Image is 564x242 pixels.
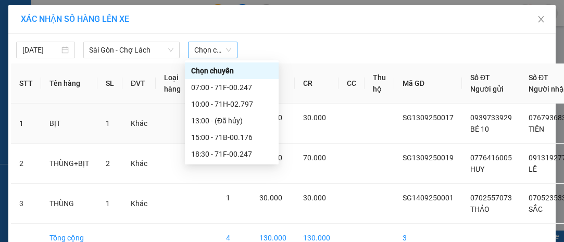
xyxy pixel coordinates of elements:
span: CR : [8,74,24,85]
div: THẢO [9,21,92,34]
span: Sài Gòn - Chợ Lách [90,42,174,58]
span: SG1309250019 [403,154,454,162]
span: BÉ 10 [470,125,489,133]
span: 30.000 [303,113,326,122]
span: Số ĐT [470,73,490,82]
span: DĐ: [99,54,115,65]
span: 2 [226,154,230,162]
td: BỊT [41,104,97,144]
span: 70.000 [303,154,326,162]
th: Tên hàng [41,63,97,104]
span: SẮC [529,205,543,213]
td: THÙNG [41,184,97,224]
td: THÙNG+BỊT [41,144,97,184]
div: Sài Gòn [9,9,92,21]
div: Chợ Lách [99,9,189,21]
td: Khác [122,144,156,184]
th: Thu hộ [365,63,394,104]
td: 1 [11,104,41,144]
span: Người gửi [470,85,504,93]
span: Chọn chuyến [194,42,231,58]
td: 3 [11,184,41,224]
th: ĐVT [122,63,156,104]
div: 0705235334 [99,34,189,48]
span: 2 [106,159,110,168]
td: 2 [11,144,41,184]
span: SG1409250001 [403,194,454,202]
span: 30.000 [259,113,282,122]
span: down [168,47,174,53]
span: 6 RI [115,48,142,67]
span: TIÊN [529,125,544,133]
th: CR [295,63,339,104]
th: Mã GD [394,63,462,104]
div: 30.000 [8,73,94,85]
span: 1 [226,194,230,202]
span: Số ĐT [529,73,548,82]
input: 14/09/2025 [22,44,59,56]
span: LỄ [529,165,537,173]
span: HUY [470,165,484,173]
div: SẮC [99,21,189,34]
span: Nhận: [99,10,124,21]
span: 1 [106,199,110,208]
span: THẢO [470,205,490,213]
th: STT [11,63,41,104]
span: XÁC NHẬN SỐ HÀNG LÊN XE [21,14,129,24]
th: Tổng SL [218,63,251,104]
button: Close [527,5,556,34]
div: 0702557073 [9,34,92,48]
span: 0776416005 [470,154,512,162]
th: SL [97,63,122,104]
th: CC [339,63,365,104]
span: 0939733929 [470,113,512,122]
span: 1 [226,113,230,122]
th: Loại hàng [156,63,189,104]
td: Khác [122,104,156,144]
span: close [537,15,545,23]
th: Ghi chú [189,63,218,104]
span: 0702557073 [470,194,512,202]
span: 30.000 [259,194,282,202]
span: SG1309250017 [403,113,454,122]
th: Tổng cước [251,63,295,104]
td: Khác [122,184,156,224]
span: Gửi: [9,10,25,21]
span: 30.000 [303,194,326,202]
span: 70.000 [259,154,282,162]
span: 1 [106,119,110,128]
